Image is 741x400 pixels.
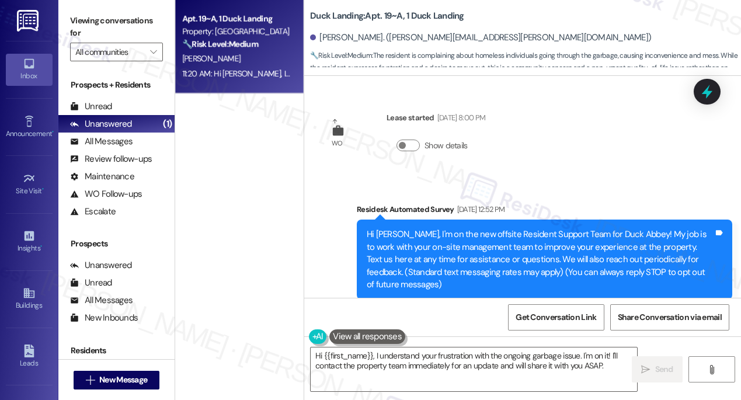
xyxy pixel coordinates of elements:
[70,277,112,289] div: Unread
[70,312,138,324] div: New Inbounds
[434,112,486,124] div: [DATE] 8:00 PM
[58,345,175,357] div: Residents
[6,169,53,200] a: Site Visit •
[182,39,258,49] strong: 🔧 Risk Level: Medium
[70,188,142,200] div: WO Follow-ups
[310,51,372,60] strong: 🔧 Risk Level: Medium
[508,304,604,331] button: Get Conversation Link
[516,311,596,324] span: Get Conversation Link
[310,10,464,22] b: Duck Landing: Apt. 19~A, 1 Duck Landing
[86,375,95,385] i: 
[70,118,132,130] div: Unanswered
[70,259,132,272] div: Unanswered
[75,43,144,61] input: All communities
[6,226,53,258] a: Insights •
[332,137,343,149] div: WO
[618,311,722,324] span: Share Conversation via email
[6,283,53,315] a: Buildings
[454,203,505,215] div: [DATE] 12:52 PM
[310,50,741,87] span: : The resident is complaining about homeless individuals going through the garbage, causing incon...
[311,347,637,391] textarea: Hi {{first_name}}, I understand your frustration with the ongoing garbage issue. I'm on it! I'll ...
[40,242,42,251] span: •
[425,140,468,152] label: Show details
[6,341,53,373] a: Leads
[58,79,175,91] div: Prospects + Residents
[70,100,112,113] div: Unread
[367,228,714,291] div: Hi [PERSON_NAME], I'm on the new offsite Resident Support Team for Duck Abbey! My job is to work ...
[70,294,133,307] div: All Messages
[150,47,156,57] i: 
[70,153,152,165] div: Review follow-ups
[70,171,134,183] div: Maintenance
[160,115,175,133] div: (1)
[310,32,651,44] div: [PERSON_NAME]. ([PERSON_NAME][EMAIL_ADDRESS][PERSON_NAME][DOMAIN_NAME])
[357,203,732,220] div: Residesk Automated Survey
[182,53,241,64] span: [PERSON_NAME]
[58,238,175,250] div: Prospects
[52,128,54,136] span: •
[6,54,53,85] a: Inbox
[707,365,716,374] i: 
[70,135,133,148] div: All Messages
[74,371,160,389] button: New Message
[632,356,683,382] button: Send
[182,13,290,25] div: Apt. 19~A, 1 Duck Landing
[42,185,44,193] span: •
[641,365,650,374] i: 
[655,363,673,375] span: Send
[70,206,116,218] div: Escalate
[610,304,729,331] button: Share Conversation via email
[17,10,41,32] img: ResiDesk Logo
[387,112,485,128] div: Lease started
[99,374,147,386] span: New Message
[70,12,163,43] label: Viewing conversations for
[182,25,290,37] div: Property: [GEOGRAPHIC_DATA]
